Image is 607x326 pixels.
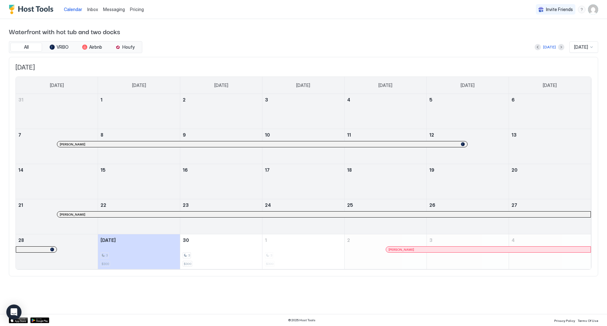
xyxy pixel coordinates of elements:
div: Open Intercom Messenger [6,304,21,320]
a: Host Tools Logo [9,5,56,14]
td: September 23, 2025 [180,199,262,234]
span: © 2025 Host Tools [288,318,316,322]
a: September 16, 2025 [180,164,262,176]
span: 17 [265,167,270,173]
a: Saturday [536,77,563,94]
span: $300 [101,262,109,266]
span: 22 [101,202,106,208]
span: [DATE] [543,83,557,88]
span: [DATE] [101,237,116,243]
td: September 9, 2025 [180,129,262,164]
a: September 25, 2025 [345,199,426,211]
span: 6 [512,97,515,102]
td: September 3, 2025 [262,94,345,129]
a: Messaging [103,6,125,13]
div: [PERSON_NAME] [60,142,465,146]
span: [PERSON_NAME] [389,248,414,252]
a: September 22, 2025 [98,199,180,211]
a: September 6, 2025 [509,94,591,106]
td: September 4, 2025 [344,94,426,129]
span: 27 [512,202,517,208]
span: $300 [184,262,191,266]
div: [PERSON_NAME] [389,248,588,252]
span: 14 [18,167,23,173]
span: Houfy [122,44,135,50]
td: September 20, 2025 [509,164,591,199]
a: September 1, 2025 [98,94,180,106]
span: [DATE] [461,83,475,88]
button: VRBO [43,43,75,52]
span: 15 [101,167,106,173]
a: September 29, 2025 [98,234,180,246]
div: [DATE] [543,44,556,50]
span: 1 [265,237,267,243]
a: September 5, 2025 [427,94,509,106]
td: September 22, 2025 [98,199,180,234]
span: Airbnb [89,44,102,50]
a: September 23, 2025 [180,199,262,211]
a: September 9, 2025 [180,129,262,141]
a: September 30, 2025 [180,234,262,246]
span: 20 [512,167,518,173]
span: 13 [512,132,517,138]
span: Privacy Policy [554,319,575,323]
div: Google Play Store [30,317,49,323]
a: Calendar [64,6,82,13]
td: September 1, 2025 [98,94,180,129]
a: September 20, 2025 [509,164,591,176]
a: Sunday [44,77,70,94]
a: Terms Of Use [578,317,598,323]
span: [DATE] [214,83,228,88]
span: 21 [18,202,23,208]
a: August 31, 2025 [16,94,98,106]
span: 5 [429,97,432,102]
td: September 11, 2025 [344,129,426,164]
a: September 24, 2025 [262,199,344,211]
span: [DATE] [132,83,146,88]
button: Houfy [109,43,141,52]
a: September 27, 2025 [509,199,591,211]
a: September 28, 2025 [16,234,98,246]
span: 30 [183,237,189,243]
a: Privacy Policy [554,317,575,323]
div: menu [578,6,586,13]
a: September 3, 2025 [262,94,344,106]
span: 23 [183,202,189,208]
a: Thursday [372,77,399,94]
a: September 7, 2025 [16,129,98,141]
td: October 1, 2025 [262,234,345,269]
span: 8 [101,132,103,138]
a: Wednesday [290,77,316,94]
div: User profile [588,4,598,15]
td: September 26, 2025 [426,199,509,234]
td: September 17, 2025 [262,164,345,199]
span: [DATE] [378,83,392,88]
a: Friday [454,77,481,94]
td: September 15, 2025 [98,164,180,199]
span: [DATE] [296,83,310,88]
span: 4 [512,237,515,243]
a: App Store [9,317,28,323]
button: All [10,43,42,52]
a: September 17, 2025 [262,164,344,176]
span: 24 [265,202,271,208]
button: Previous month [535,44,541,50]
td: September 27, 2025 [509,199,591,234]
span: Waterfront with hot tub and two docks [9,27,598,36]
span: 18 [347,167,352,173]
td: September 18, 2025 [344,164,426,199]
span: 19 [429,167,434,173]
span: 3 [188,253,190,257]
a: September 2, 2025 [180,94,262,106]
td: August 31, 2025 [16,94,98,129]
td: September 24, 2025 [262,199,345,234]
span: [DATE] [574,44,588,50]
span: Messaging [103,7,125,12]
td: September 12, 2025 [426,129,509,164]
td: September 5, 2025 [426,94,509,129]
span: 16 [183,167,188,173]
span: 31 [18,97,23,102]
td: September 25, 2025 [344,199,426,234]
a: October 1, 2025 [262,234,344,246]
